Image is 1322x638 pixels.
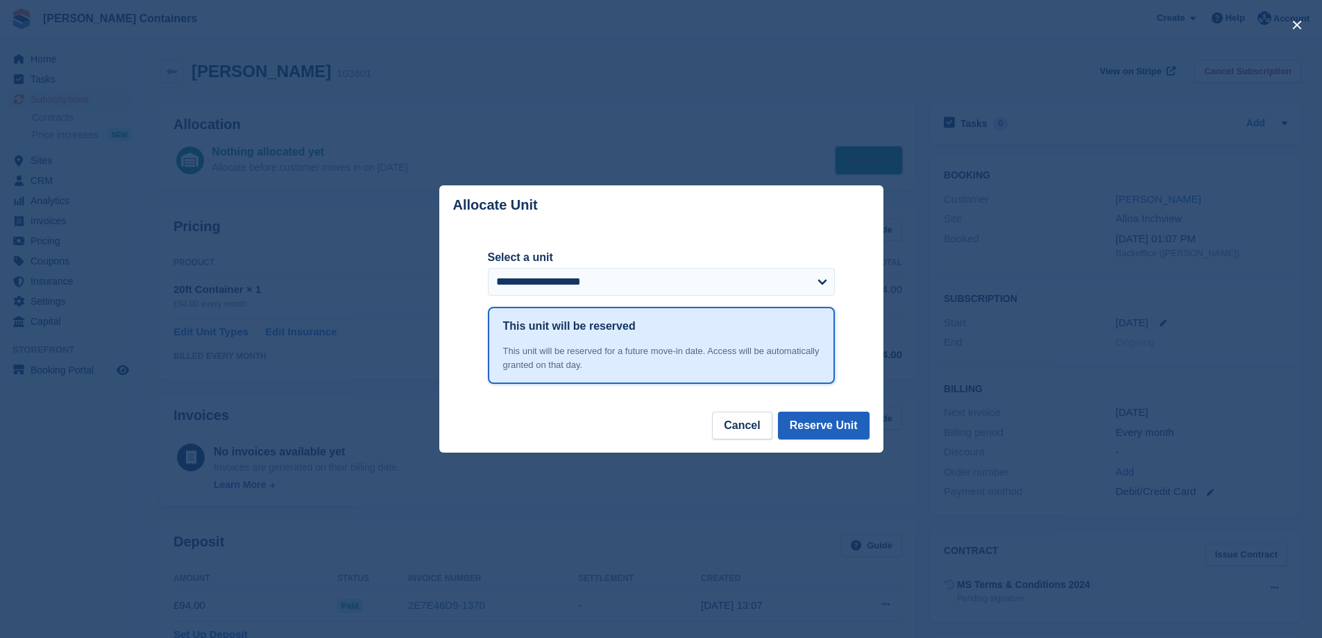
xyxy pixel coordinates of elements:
[1286,14,1308,36] button: close
[778,412,870,439] button: Reserve Unit
[503,344,820,371] div: This unit will be reserved for a future move-in date. Access will be automatically granted on tha...
[488,249,835,266] label: Select a unit
[712,412,772,439] button: Cancel
[503,318,636,335] h1: This unit will be reserved
[453,197,538,213] p: Allocate Unit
